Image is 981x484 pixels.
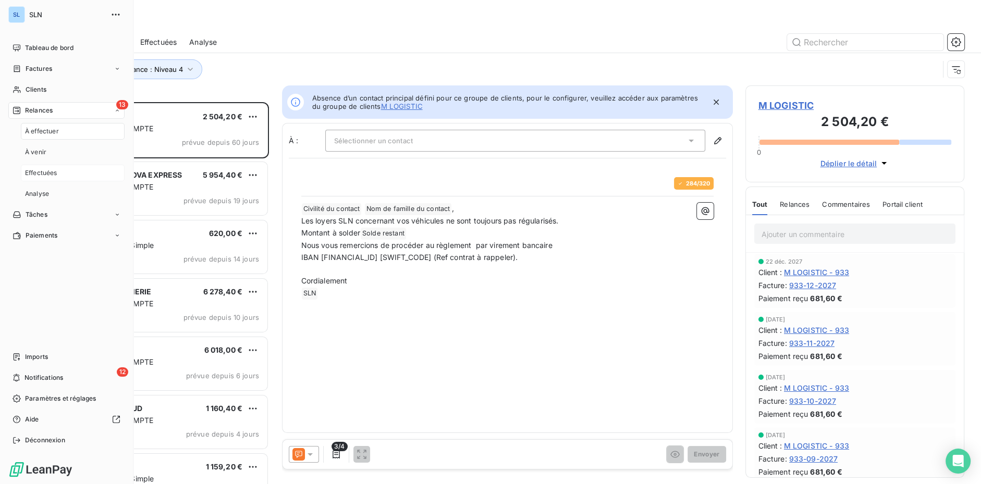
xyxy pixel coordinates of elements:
span: M LOGISTIC - 933 [784,267,849,278]
div: grid [50,102,269,484]
span: prévue depuis 6 jours [186,371,259,380]
span: prévue depuis 14 jours [183,255,259,263]
span: 681,60 € [810,408,842,419]
span: Paiement reçu [758,466,808,477]
span: 22 déc. 2027 [766,258,803,265]
div: SL [8,6,25,23]
button: M LOGISTIC [381,102,423,110]
span: Client : [758,267,782,278]
span: Paiements [26,231,57,240]
span: Client : [758,382,782,393]
span: 284 / 320 [685,180,710,187]
span: 681,60 € [810,351,842,362]
span: Solde restant [361,228,406,240]
span: M LOGISTIC - 933 [784,382,849,393]
span: Facture : [758,395,787,406]
span: 681,60 € [810,466,842,477]
span: M LOGISTIC - 933 [784,325,849,336]
span: Factures [26,64,52,73]
span: Relances [780,200,810,208]
span: Les loyers SLN concernant vos véhicules ne sont toujours pas régularisés. [301,216,559,225]
span: Portail client [882,200,923,208]
span: prévue depuis 4 jours [186,430,259,438]
span: 933-10-2027 [789,395,837,406]
span: M LOGISTIC [758,98,952,113]
span: 5 954,40 € [203,170,243,179]
span: Sélectionner un contact [334,136,413,145]
span: Paiement reçu [758,408,808,419]
span: Montant à solder [301,228,360,237]
span: Analyse [25,189,49,198]
span: À effectuer [25,127,59,136]
span: Commentaires [822,200,870,208]
span: 620,00 € [209,229,242,238]
span: M LOGISTIC - 933 [784,440,849,451]
span: Tâches [26,210,47,219]
span: prévue depuis 60 jours [182,138,259,146]
span: [DATE] [766,374,786,380]
span: , [452,204,454,213]
span: 933-11-2027 [789,338,835,349]
span: prévue depuis 19 jours [183,196,259,205]
span: Client : [758,440,782,451]
button: Déplier le détail [817,157,892,169]
button: Niveau de relance : Niveau 4 [74,59,202,79]
span: 12 [117,367,128,377]
span: 6 278,40 € [203,287,243,296]
span: Tableau de bord [25,43,73,53]
span: 681,60 € [810,293,842,304]
span: Notifications [24,373,63,382]
span: 6 018,00 € [204,345,243,354]
span: Nom de famille du contact [365,203,452,215]
input: Rechercher [787,34,943,51]
span: Paiement reçu [758,293,808,304]
span: Nous vous remercions de procéder au règlement par virement bancaire [301,241,553,250]
span: SLN [302,288,317,300]
span: [DATE] [766,316,786,322]
span: Client : [758,325,782,336]
span: Imports [25,352,48,362]
span: Civilité du contact [302,203,362,215]
span: Paramètres et réglages [25,394,96,403]
span: Absence d’un contact principal défini pour ce groupe de clients, pour le configurer, veuillez acc... [312,94,705,110]
span: Tout [752,200,768,208]
span: Facture : [758,280,787,291]
span: Paiement reçu [758,351,808,362]
span: 13 [116,100,128,109]
h3: 2 504,20 € [758,113,952,133]
span: Déconnexion [25,436,65,445]
span: 1 159,20 € [206,462,243,471]
span: Effectuées [140,37,177,47]
span: Aide [25,415,39,424]
span: SLN [29,10,104,19]
span: Effectuées [25,168,57,178]
img: Logo LeanPay [8,461,73,478]
label: À : [289,135,325,146]
span: Facture : [758,453,787,464]
span: 933-09-2027 [789,453,838,464]
span: [DATE] [766,432,786,438]
div: Open Intercom Messenger [946,449,971,474]
button: Envoyer [688,446,726,463]
span: Déplier le détail [820,158,877,169]
span: Niveau de relance : Niveau 4 [89,65,183,73]
span: prévue depuis 10 jours [183,313,259,321]
span: IBAN [FINANCIAL_ID] [SWIFT_CODE] (Ref contrat à rappeler). [301,253,518,262]
span: Cordialement [301,276,348,285]
span: 3/4 [332,442,347,451]
span: 0 [756,148,761,156]
span: Clients [26,85,46,94]
span: Relances [25,106,53,115]
span: 2 504,20 € [203,112,243,121]
span: À venir [25,147,46,157]
a: Aide [8,411,125,428]
span: 1 160,40 € [206,404,243,413]
span: Analyse [189,37,217,47]
span: Facture : [758,338,787,349]
span: 933-12-2027 [789,280,837,291]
